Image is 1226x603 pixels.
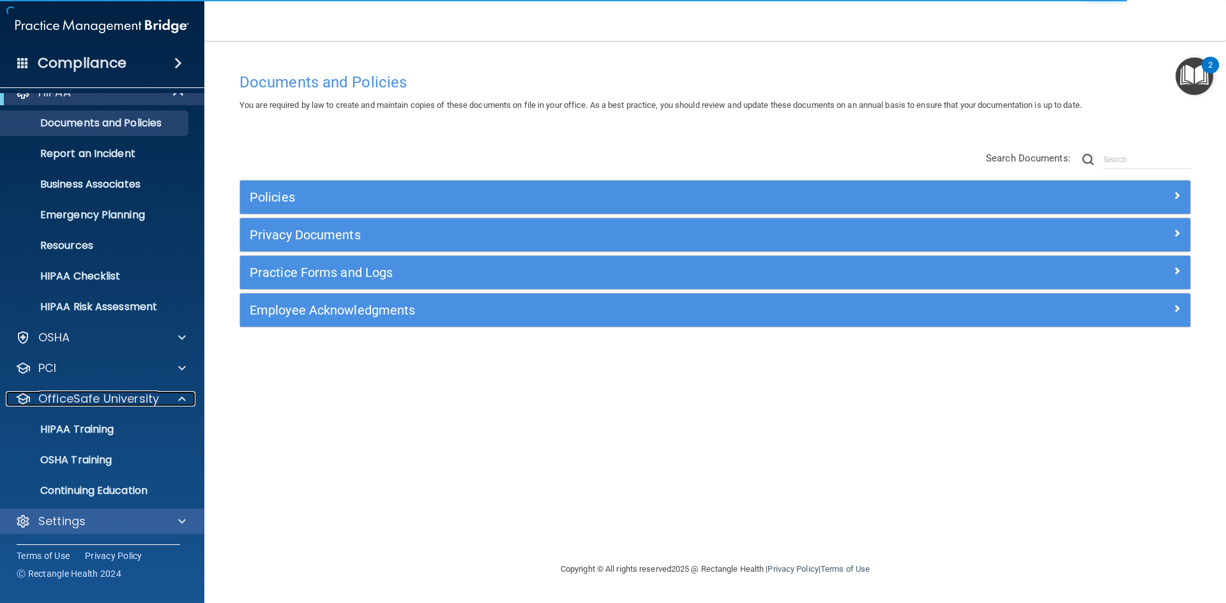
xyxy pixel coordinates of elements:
p: Settings [38,514,86,529]
a: Privacy Policy [768,564,818,574]
img: PMB logo [15,13,189,39]
p: OSHA [38,330,70,345]
a: PCI [15,361,186,376]
img: ic-search.3b580494.png [1082,154,1094,165]
p: HIPAA Checklist [8,270,183,283]
p: OSHA Training [8,454,112,466]
input: Search [1103,150,1191,169]
p: Emergency Planning [8,209,183,221]
h5: Policies [250,190,943,204]
a: OSHA [15,330,186,345]
div: 2 [1208,65,1213,82]
div: Copyright © All rights reserved 2025 @ Rectangle Health | | [482,549,948,590]
a: Settings [15,514,186,529]
p: Resources [8,239,183,252]
p: HIPAA Risk Assessment [8,301,183,313]
a: Policies [250,187,1181,207]
span: You are required by law to create and maintain copies of these documents on file in your office. ... [239,100,1082,110]
h4: Documents and Policies [239,74,1191,91]
button: Open Resource Center, 2 new notifications [1176,57,1213,95]
p: OfficeSafe University [38,391,159,406]
p: Report an Incident [8,147,183,160]
a: Privacy Policy [85,549,142,562]
span: Ⓒ Rectangle Health 2024 [17,567,121,580]
h5: Privacy Documents [250,228,943,242]
p: Continuing Education [8,484,183,497]
h5: Practice Forms and Logs [250,265,943,279]
a: Terms of Use [17,549,70,562]
p: Documents and Policies [8,117,183,130]
a: Terms of Use [821,564,870,574]
a: OfficeSafe University [15,391,186,406]
h4: Compliance [38,54,126,72]
span: Search Documents: [986,153,1071,164]
p: HIPAA Training [8,423,114,436]
a: Practice Forms and Logs [250,262,1181,283]
p: Business Associates [8,178,183,191]
p: PCI [38,361,56,376]
a: Privacy Documents [250,225,1181,245]
h5: Employee Acknowledgments [250,303,943,317]
a: Employee Acknowledgments [250,300,1181,320]
iframe: Drift Widget Chat Controller [1005,512,1211,563]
